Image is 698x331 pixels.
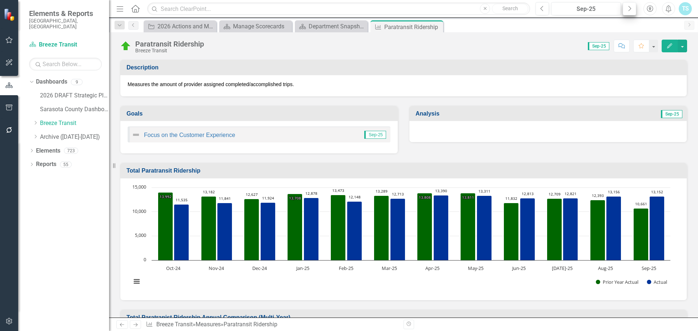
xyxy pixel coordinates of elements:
h3: Description [127,64,683,71]
text: Nov-24 [209,265,224,271]
button: TS [679,2,692,15]
div: Department Snapshot [309,22,366,31]
button: Show Prior Year Actual [596,279,639,285]
path: Jun-25, 11,832. Prior Year Actual. [504,203,519,260]
text: 13,808 [419,195,431,200]
span: Sep-25 [588,42,609,50]
button: View chart menu, Chart [132,276,142,287]
span: Elements & Reports [29,9,102,18]
a: Dashboards [36,78,67,86]
text: 12,709 [549,191,561,197]
h3: Goals [127,110,394,117]
text: 13,390 [435,188,447,193]
button: Show Actual [647,279,667,285]
div: 9 [71,79,83,85]
path: Oct-24, 13,992. Prior Year Actual. [158,192,173,260]
div: Manage Scorecards [233,22,290,31]
path: Aug-25, 13,156. Actual. [606,196,621,260]
div: 55 [60,161,72,167]
div: Sep-25 [554,5,618,13]
div: Chart. Highcharts interactive chart. [128,184,679,293]
path: Aug-25, 12,393. Prior Year Actual. [590,200,605,260]
path: Jul-25, 12,709. Prior Year Actual. [547,198,562,260]
div: Paratransit Ridership [384,23,441,32]
div: » » [146,320,398,329]
path: Mar-25, 12,713. Actual. [390,198,405,260]
a: 2026 DRAFT Strategic Plan [40,92,109,100]
text: Feb-25 [339,265,353,271]
a: 2026 Actions and Major Projects - Transit [145,22,214,31]
text: May-25 [468,265,484,271]
g: Actual, bar series 2 of 2 with 12 bars. [174,195,665,260]
text: 11,841 [219,196,231,201]
h3: Total Paratranist Ridership Annual Comparison (Multi-Year) [127,314,683,321]
text: 12,813 [522,191,534,196]
text: 12,821 [565,191,577,196]
path: Jan-25, 13,708. Prior Year Actual. [288,194,302,260]
text: 13,311 [478,189,490,194]
g: Prior Year Actual, bar series 1 of 2 with 12 bars. [158,192,649,260]
a: Reports [36,160,56,169]
path: Sep-25, 13,152. Actual. [650,196,665,260]
path: Apr-25, 13,390. Actual. [434,195,449,260]
path: Jun-25, 12,813. Actual. [520,198,535,260]
div: 723 [64,148,78,154]
button: Search [492,4,528,14]
span: Measures the amount of provider assigned completed/accomplished trips. [128,81,294,87]
path: Jan-25, 12,878. Actual. [304,198,319,260]
text: 5,000 [135,232,146,238]
text: Sep-25 [642,265,656,271]
text: 12,878 [305,191,317,196]
text: 12,713 [392,191,404,197]
text: Mar-25 [382,265,397,271]
path: Oct-24, 11,535. Actual. [174,204,189,260]
text: 11,832 [505,196,517,201]
path: May-25, 13,311. Actual. [477,195,492,260]
small: [GEOGRAPHIC_DATA], [GEOGRAPHIC_DATA] [29,18,102,30]
path: Feb-25, 12,148. Actual. [347,201,362,260]
text: Jan-25 [296,265,309,271]
input: Search Below... [29,58,102,70]
a: Breeze Transit [29,41,102,49]
text: 11,924 [262,195,274,201]
a: Elements [36,147,60,155]
a: Sarasota County Dashboard [40,105,109,114]
div: Breeze Transit [135,48,204,53]
path: Mar-25, 13,289. Prior Year Actual. [374,195,389,260]
path: Apr-25, 13,808. Prior Year Actual. [417,193,432,260]
img: Not Defined [132,130,140,139]
text: 15,000 [132,183,146,190]
a: Breeze Transit [156,321,193,328]
path: May-25, 13,811. Prior Year Actual. [461,193,476,260]
text: 13,182 [203,189,215,194]
a: Measures [196,321,221,328]
text: Dec-24 [252,265,267,271]
text: 0 [144,256,146,263]
text: 13,811 [462,195,474,200]
h3: Total Paratransit Ridership [127,167,683,174]
text: Oct-24 [166,265,181,271]
button: Sep-25 [551,2,621,15]
span: Search [502,5,518,11]
h3: Analysis [416,110,554,117]
a: Focus on the Customer Experience [144,132,235,138]
span: Sep-25 [364,131,386,139]
svg: Interactive chart [128,184,674,293]
text: [DATE]-25 [552,265,573,271]
span: Sep-25 [661,110,682,118]
path: Nov-24, 13,182. Prior Year Actual. [201,196,216,260]
text: 11,535 [176,197,188,202]
text: 13,289 [376,189,388,194]
div: Paratransit Ridership [224,321,277,328]
text: 13,473 [332,188,344,193]
text: 12,393 [592,193,604,198]
text: 10,661 [635,201,647,206]
path: Dec-24, 11,924. Actual. [261,202,276,260]
text: Aug-25 [598,265,613,271]
text: 13,152 [651,189,663,194]
text: 12,627 [246,192,258,197]
path: Feb-25, 13,473. Prior Year Actual. [331,195,346,260]
div: Paratransit Ridership [135,40,204,48]
text: 13,708 [289,195,301,201]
